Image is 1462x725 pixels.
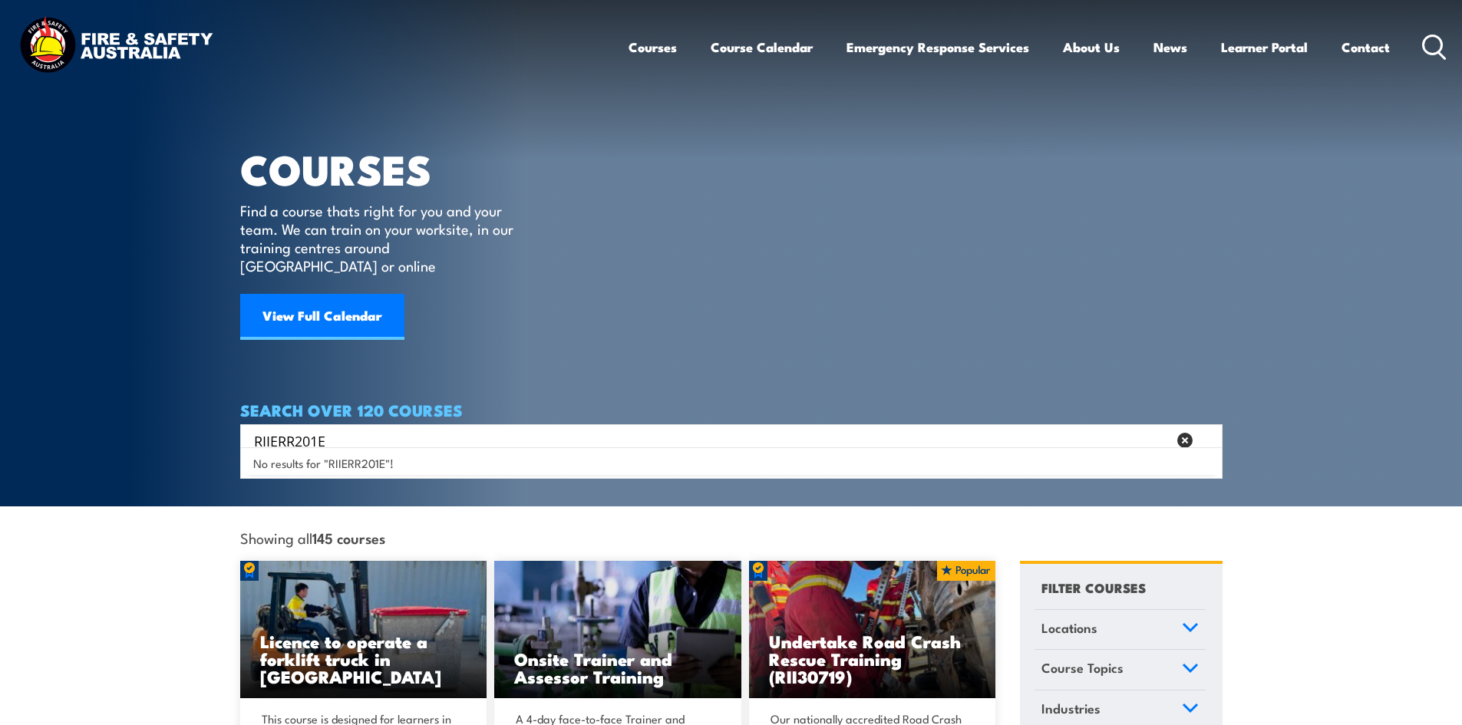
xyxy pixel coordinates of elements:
a: Onsite Trainer and Assessor Training [494,561,741,699]
strong: 145 courses [312,527,385,548]
img: Licence to operate a forklift truck Training [240,561,487,699]
a: About Us [1063,27,1120,68]
input: Search input [254,429,1167,452]
h3: Undertake Road Crash Rescue Training (RII30719) [769,632,976,685]
h3: Onsite Trainer and Assessor Training [514,650,721,685]
form: Search form [257,430,1170,451]
h3: Licence to operate a forklift truck in [GEOGRAPHIC_DATA] [260,632,467,685]
a: Course Topics [1035,650,1206,690]
a: Courses [629,27,677,68]
button: Search magnifier button [1196,430,1217,451]
a: Learner Portal [1221,27,1308,68]
a: Licence to operate a forklift truck in [GEOGRAPHIC_DATA] [240,561,487,699]
span: Industries [1041,698,1101,719]
a: Locations [1035,610,1206,650]
a: Course Calendar [711,27,813,68]
p: Find a course thats right for you and your team. We can train on your worksite, in our training c... [240,201,520,275]
span: Locations [1041,618,1097,638]
img: Safety For Leaders [494,561,741,699]
a: Undertake Road Crash Rescue Training (RII30719) [749,561,996,699]
img: Road Crash Rescue Training [749,561,996,699]
span: No results for "RIIERR201E"! [253,456,394,470]
h4: FILTER COURSES [1041,577,1146,598]
a: Contact [1342,27,1390,68]
a: Emergency Response Services [847,27,1029,68]
h4: SEARCH OVER 120 COURSES [240,401,1223,418]
span: Showing all [240,529,385,545]
span: Course Topics [1041,657,1124,678]
h1: COURSES [240,150,536,186]
a: View Full Calendar [240,294,404,340]
a: News [1153,27,1187,68]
